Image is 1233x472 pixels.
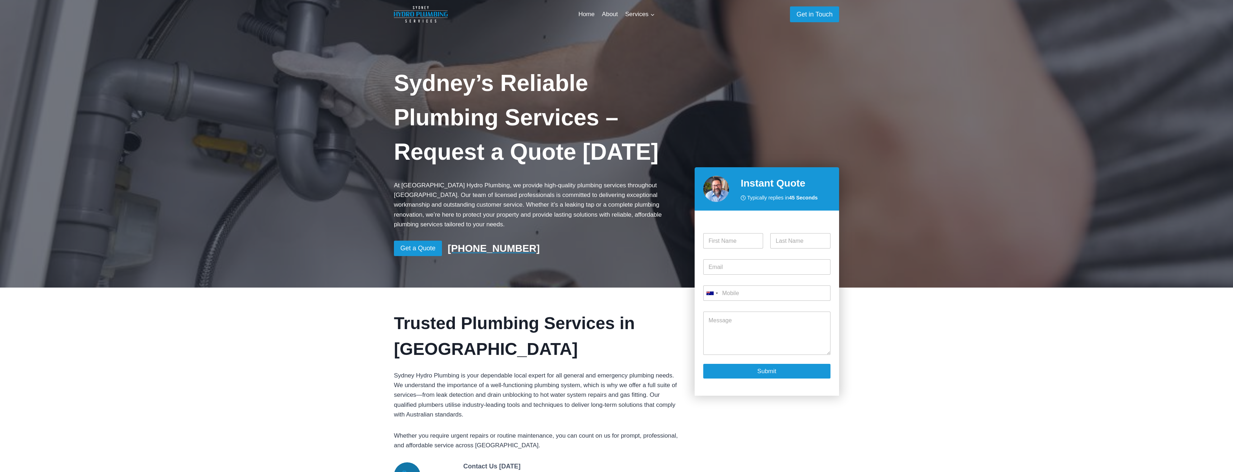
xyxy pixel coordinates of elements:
[394,241,442,256] a: Get a Quote
[741,176,830,191] h2: Instant Quote
[463,462,579,471] h6: Contact Us [DATE]
[703,364,830,379] button: Submit
[703,285,720,301] button: Selected country
[394,6,448,23] img: Sydney Hydro Plumbing Logo
[575,6,598,23] a: Home
[394,371,683,419] p: Sydney Hydro Plumbing is your dependable local expert for all general and emergency plumbing need...
[747,194,818,202] span: Typically replies in
[400,243,435,254] span: Get a Quote
[394,180,683,229] p: At [GEOGRAPHIC_DATA] Hydro Plumbing, we provide high-quality plumbing services throughout [GEOGRA...
[394,310,683,362] h2: Trusted Plumbing Services in [GEOGRAPHIC_DATA]
[703,285,830,301] input: Mobile
[703,259,830,275] input: Email
[448,241,540,256] a: [PHONE_NUMBER]
[394,431,683,450] p: Whether you require urgent repairs or routine maintenance, you can count on us for prompt, profes...
[394,66,683,169] h1: Sydney’s Reliable Plumbing Services – Request a Quote [DATE]
[625,9,654,19] span: Services
[770,233,830,249] input: Last Name
[622,6,658,23] a: Services
[790,6,839,22] a: Get in Touch
[789,195,818,201] strong: 45 Seconds
[575,6,658,23] nav: Primary Navigation
[703,233,763,249] input: First Name
[598,6,622,23] a: About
